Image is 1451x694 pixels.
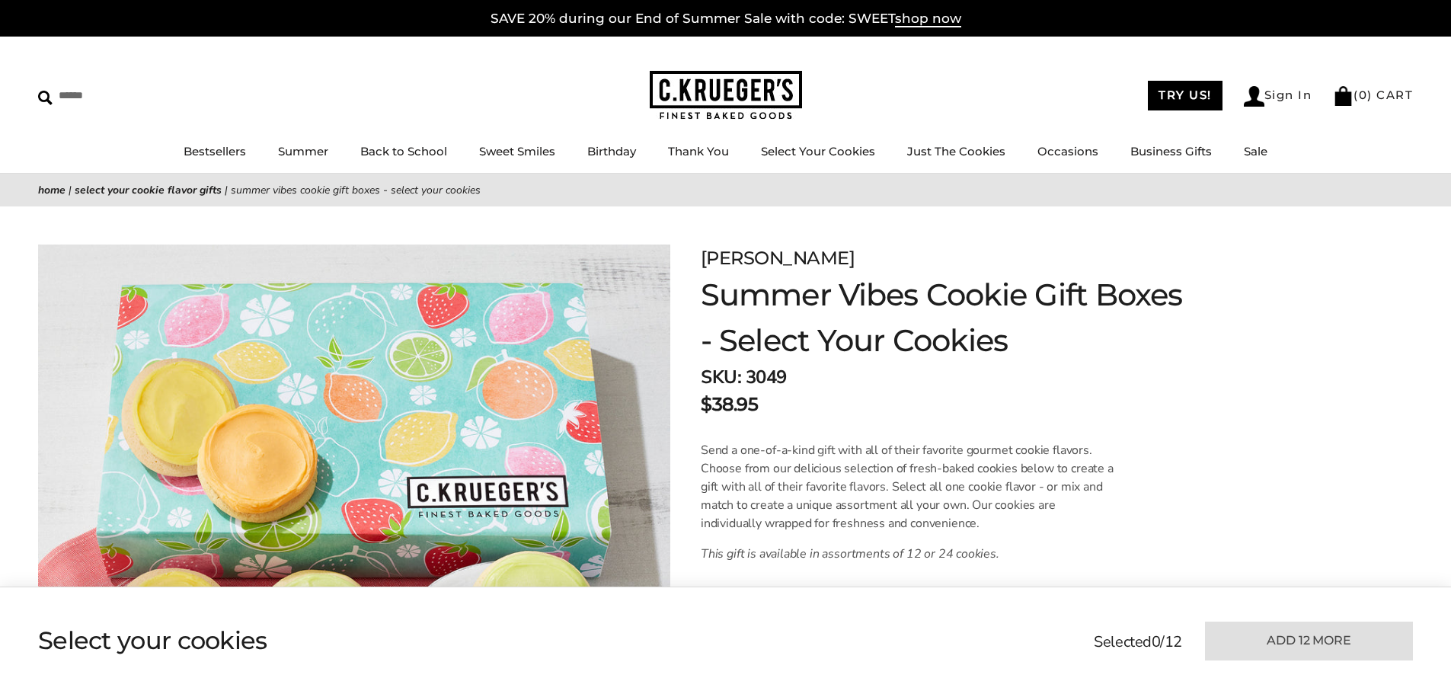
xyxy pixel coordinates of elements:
a: Sweet Smiles [479,144,555,158]
a: Back to School [360,144,447,158]
span: | [225,183,228,197]
a: Thank You [668,144,729,158]
a: Sign In [1244,86,1312,107]
p: $38.95 [701,391,758,418]
p: [PERSON_NAME] [701,245,1191,272]
a: TRY US! [1148,81,1222,110]
p: Send a one-of-a-kind gift with all of their favorite gourmet cookie flavors. Choose from our deli... [701,441,1117,532]
span: shop now [895,11,961,27]
img: Search [38,91,53,105]
span: 0 [1359,88,1368,102]
img: Bag [1333,86,1354,106]
a: Business Gifts [1130,144,1212,158]
p: Selected / [1094,631,1182,654]
a: Bestsellers [184,144,246,158]
a: Select Your Cookie Flavor Gifts [75,183,222,197]
input: Search [38,84,219,107]
button: Add 12 more [1205,622,1413,660]
span: | [69,183,72,197]
strong: SKU: [701,365,741,389]
a: SAVE 20% during our End of Summer Sale with code: SWEETshop now [491,11,961,27]
img: Account [1244,86,1264,107]
span: 3049 [746,365,787,389]
span: Summer Vibes Cookie Gift Boxes - Select Your Cookies [231,183,481,197]
a: Summer [278,144,328,158]
a: Sale [1244,144,1267,158]
nav: breadcrumbs [38,181,1413,199]
a: (0) CART [1333,88,1413,102]
span: 0 [1152,632,1161,652]
a: Home [38,183,66,197]
a: Just The Cookies [907,144,1005,158]
iframe: Sign Up via Text for Offers [12,636,158,682]
a: Occasions [1037,144,1098,158]
span: 12 [1165,632,1182,652]
a: Birthday [587,144,636,158]
a: Select Your Cookies [761,144,875,158]
img: C.KRUEGER'S [650,71,802,120]
h1: Summer Vibes Cookie Gift Boxes - Select Your Cookies [701,272,1191,363]
i: This gift is available in assortments of 12 or 24 cookies. [701,545,999,562]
